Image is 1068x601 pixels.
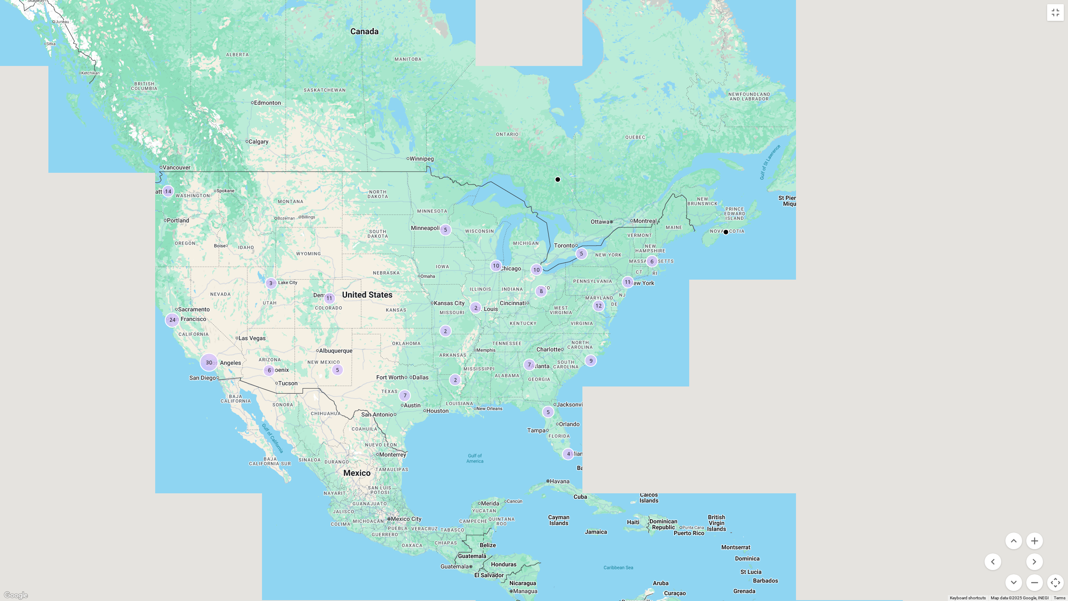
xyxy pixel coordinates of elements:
p: 14 [165,188,171,195]
p: 11 [327,295,332,302]
p: 10 [493,262,499,269]
p: 3 [270,280,272,287]
p: 8 [540,288,543,295]
p: 10 [534,266,539,273]
p: 5 [444,226,447,233]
